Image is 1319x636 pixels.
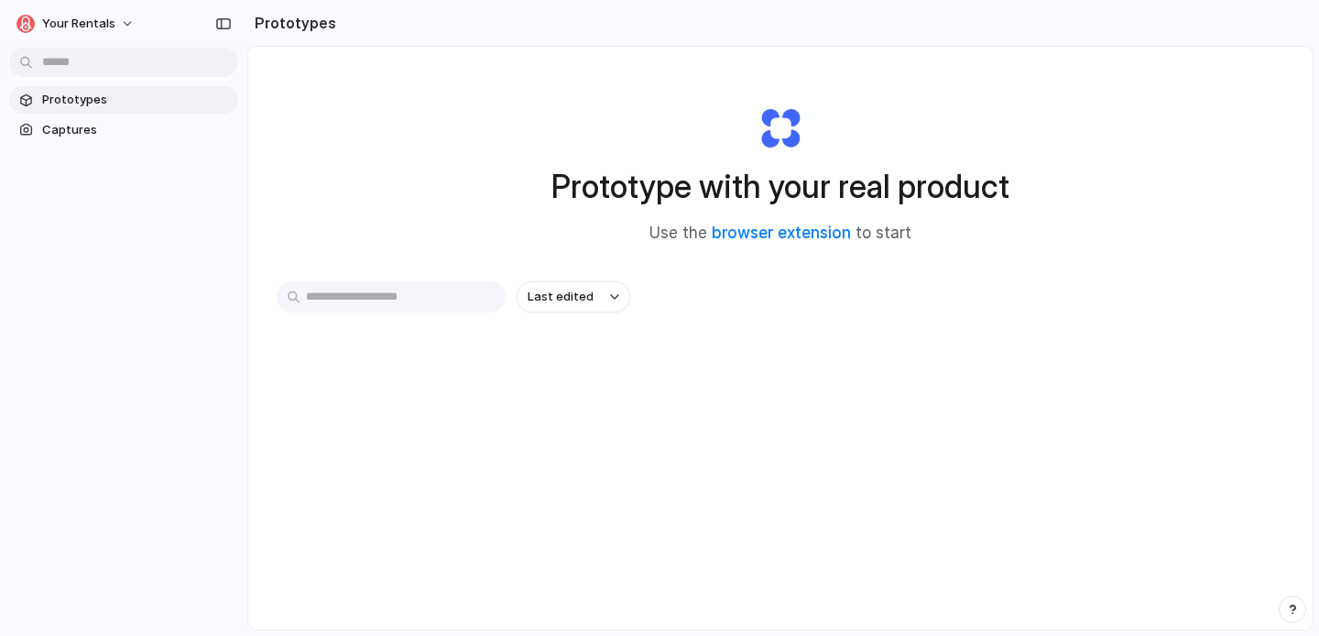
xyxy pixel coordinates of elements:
[551,162,1009,211] h1: Prototype with your real product
[42,15,115,33] span: Your Rentals
[42,121,231,139] span: Captures
[712,224,851,242] a: browser extension
[42,91,231,109] span: Prototypes
[9,9,144,38] button: Your Rentals
[247,12,336,34] h2: Prototypes
[9,116,238,144] a: Captures
[517,281,630,313] button: Last edited
[528,288,594,306] span: Last edited
[649,222,911,246] span: Use the to start
[9,86,238,114] a: Prototypes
